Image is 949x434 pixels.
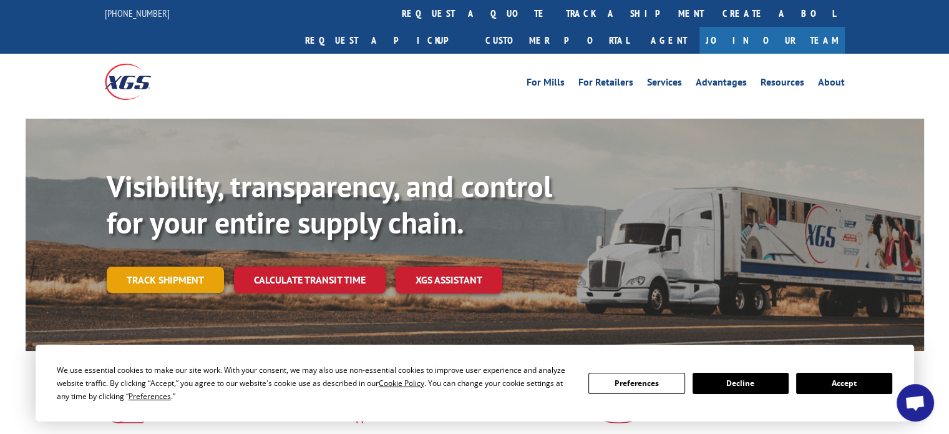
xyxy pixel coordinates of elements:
[761,77,804,91] a: Resources
[527,77,565,91] a: For Mills
[476,27,638,54] a: Customer Portal
[234,267,386,293] a: Calculate transit time
[796,373,892,394] button: Accept
[107,167,552,242] b: Visibility, transparency, and control for your entire supply chain.
[647,77,682,91] a: Services
[588,373,684,394] button: Preferences
[693,373,789,394] button: Decline
[107,267,224,293] a: Track shipment
[379,378,424,388] span: Cookie Policy
[105,7,170,19] a: [PHONE_NUMBER]
[696,77,747,91] a: Advantages
[296,27,476,54] a: Request a pickup
[897,384,934,422] div: Open chat
[129,391,171,402] span: Preferences
[578,77,633,91] a: For Retailers
[57,363,573,403] div: We use essential cookies to make our site work. With your consent, we may also use non-essential ...
[36,345,914,422] div: Cookie Consent Prompt
[699,27,845,54] a: Join Our Team
[638,27,699,54] a: Agent
[818,77,845,91] a: About
[396,267,502,293] a: XGS ASSISTANT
